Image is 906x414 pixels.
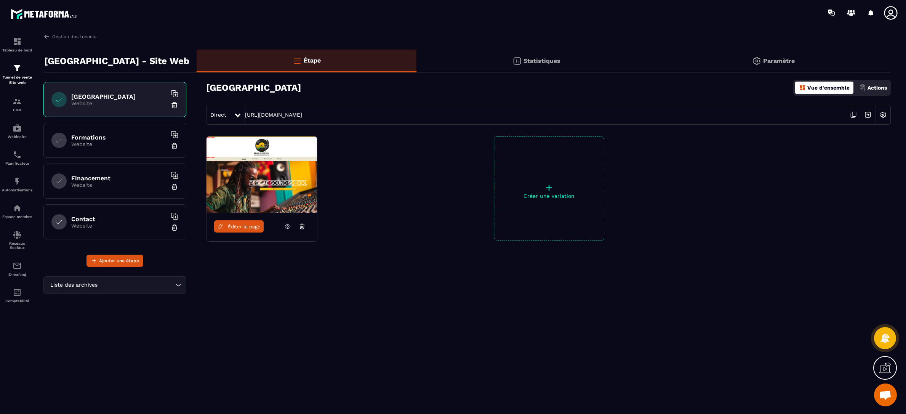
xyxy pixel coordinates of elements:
[71,223,166,229] p: Website
[228,224,261,229] span: Éditer la page
[44,53,189,69] p: [GEOGRAPHIC_DATA] - Site Web
[2,282,32,309] a: accountantaccountantComptabilité
[43,276,186,294] div: Search for option
[2,135,32,139] p: Webinaire
[13,97,22,106] img: formation
[13,204,22,213] img: automations
[304,57,321,64] p: Étape
[2,225,32,255] a: social-networksocial-networkRéseaux Sociaux
[807,85,850,91] p: Vue d'ensemble
[293,56,302,65] img: bars-o.4a397970.svg
[752,56,761,66] img: setting-gr.5f69749f.svg
[11,7,79,21] img: logo
[13,124,22,133] img: automations
[171,224,178,231] img: trash
[71,215,166,223] h6: Contact
[13,177,22,186] img: automations
[210,112,226,118] span: Direct
[13,230,22,239] img: social-network
[861,108,875,122] img: arrow-next.bcc2205e.svg
[171,183,178,191] img: trash
[71,141,166,147] p: Website
[214,220,264,233] a: Éditer la page
[13,64,22,73] img: formation
[876,108,890,122] img: setting-w.858f3a88.svg
[2,161,32,165] p: Planificateur
[48,281,99,289] span: Liste des archives
[206,136,317,213] img: image
[2,58,32,91] a: formationformationTunnel de vente Site web
[43,33,96,40] a: Gestion des tunnels
[859,84,866,91] img: actions.d6e523a2.png
[71,134,166,141] h6: Formations
[2,144,32,171] a: schedulerschedulerPlanificateur
[2,108,32,112] p: CRM
[2,48,32,52] p: Tableau de bord
[71,182,166,188] p: Website
[71,175,166,182] h6: Financement
[13,261,22,270] img: email
[2,118,32,144] a: automationsautomationsWebinaire
[2,91,32,118] a: formationformationCRM
[494,182,604,193] p: +
[799,84,806,91] img: dashboard-orange.40269519.svg
[99,281,174,289] input: Search for option
[763,57,795,64] p: Paramètre
[2,299,32,303] p: Comptabilité
[99,257,139,265] span: Ajouter une étape
[2,171,32,198] a: automationsautomationsAutomatisations
[171,101,178,109] img: trash
[171,142,178,150] img: trash
[2,188,32,192] p: Automatisations
[2,272,32,276] p: E-mailing
[71,100,166,106] p: Website
[206,82,301,93] h3: [GEOGRAPHIC_DATA]
[71,93,166,100] h6: [GEOGRAPHIC_DATA]
[245,112,302,118] a: [URL][DOMAIN_NAME]
[13,37,22,46] img: formation
[868,85,887,91] p: Actions
[2,31,32,58] a: formationformationTableau de bord
[2,215,32,219] p: Espace membre
[13,150,22,159] img: scheduler
[494,193,604,199] p: Créer une variation
[13,288,22,297] img: accountant
[2,255,32,282] a: emailemailE-mailing
[2,75,32,85] p: Tunnel de vente Site web
[512,56,522,66] img: stats.20deebd0.svg
[86,255,143,267] button: Ajouter une étape
[874,384,897,406] div: Ouvrir le chat
[2,198,32,225] a: automationsautomationsEspace membre
[43,33,50,40] img: arrow
[2,241,32,250] p: Réseaux Sociaux
[523,57,560,64] p: Statistiques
